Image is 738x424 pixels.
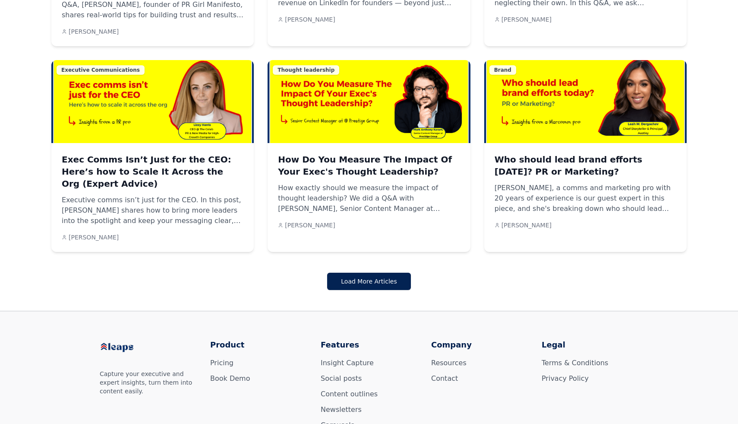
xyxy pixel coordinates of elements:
img: How Do You Measure The Impact Of Your Exec's Thought Leadership? [268,60,470,143]
span: [PERSON_NAME] [285,15,335,24]
div: Brand [489,65,516,75]
a: [PERSON_NAME] [278,221,335,230]
img: Leaps [100,339,151,357]
a: How Do You Measure The Impact Of Your Exec's Thought Leadership? [278,153,460,178]
div: Thought leadership [273,65,339,75]
p: How exactly should we measure the impact of thought leadership? We did a Q&A with [PERSON_NAME], ... [278,183,460,214]
a: Privacy Policy [542,374,589,383]
span: [PERSON_NAME] [501,15,552,24]
a: [PERSON_NAME] [495,15,552,24]
button: Load More Articles [327,273,410,290]
h3: Features [321,339,417,351]
img: Exec Comms Isn’t Just for the CEO: Here’s how to Scale It Across the Org (Expert Advice) [51,60,254,143]
p: Executive comms isn’t just for the CEO. In this post, [PERSON_NAME] shares how to bring more lead... [62,195,243,226]
span: [PERSON_NAME] [69,233,119,242]
a: Insight Capture [321,359,374,367]
a: Newsletters [321,405,362,414]
img: Who should lead brand efforts today? PR or Marketing? [484,60,687,143]
a: How Do You Measure The Impact Of Your Exec's Thought Leadership?Thought leadership [268,60,470,143]
a: [PERSON_NAME] [495,221,552,230]
a: Resources [431,359,467,367]
a: Exec Comms Isn’t Just for the CEO: Here’s how to Scale It Across the Org (Expert Advice) [62,153,243,190]
a: [PERSON_NAME] [62,27,119,36]
div: Executive Communications [57,65,145,75]
h3: Legal [542,339,638,351]
p: Capture your executive and expert insights, turn them into content easily. [100,370,196,395]
a: Contact [431,374,458,383]
h3: Company [431,339,528,351]
span: [PERSON_NAME] [285,221,335,230]
a: [PERSON_NAME] [62,233,119,242]
span: [PERSON_NAME] [69,27,119,36]
a: Terms & Conditions [542,359,608,367]
a: [PERSON_NAME] [278,15,335,24]
a: Content outlines [321,390,378,398]
a: Exec Comms Isn’t Just for the CEO: Here’s how to Scale It Across the Org (Expert Advice)Executive... [51,60,254,143]
a: Book Demo [210,374,250,383]
p: [PERSON_NAME], a comms and marketing pro with 20 years of experience is our guest expert in this ... [495,183,676,214]
a: Social posts [321,374,362,383]
h3: Product [210,339,307,351]
span: [PERSON_NAME] [501,221,552,230]
a: Who should lead brand efforts [DATE]? PR or Marketing? [495,153,676,178]
a: Who should lead brand efforts today? PR or Marketing?Brand [484,60,687,143]
a: Pricing [210,359,233,367]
